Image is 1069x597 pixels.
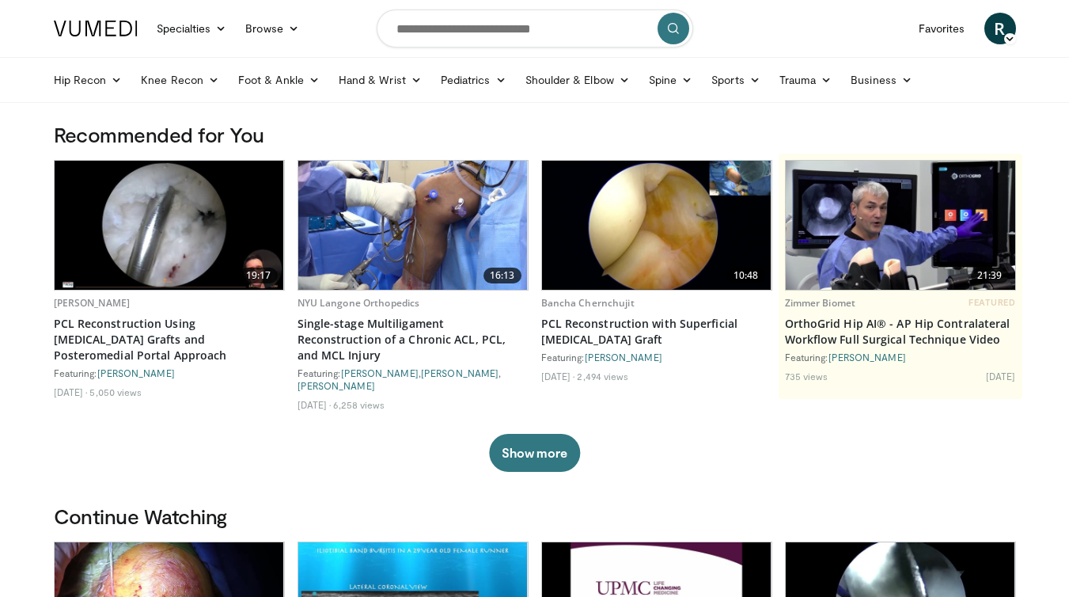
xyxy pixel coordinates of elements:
a: Spine [639,64,702,96]
a: PCL Reconstruction Using [MEDICAL_DATA] Grafts and Posteromedial Portal Approach [54,316,285,363]
img: ad0bd3d9-2ac2-4b25-9c44-384141dd66f6.jpg.620x360_q85_upscale.jpg [298,161,528,290]
a: R [984,13,1016,44]
img: VuMedi Logo [54,21,138,36]
li: [DATE] [541,370,575,382]
a: OrthoGrid Hip AI® - AP Hip Contralateral Workflow Full Surgical Technique Video [785,316,1016,348]
span: 10:48 [727,268,765,283]
img: 353499c7-ed4d-4213-a63d-538ea527b798.620x360_q85_upscale.jpg [542,161,771,290]
a: Favorites [909,13,975,44]
div: Featuring: [541,351,772,363]
a: Zimmer Biomet [785,296,856,310]
li: 735 views [785,370,828,382]
div: Featuring: [785,351,1016,363]
li: [DATE] [298,398,332,411]
a: [PERSON_NAME] [54,296,131,310]
span: 21:39 [971,268,1009,283]
a: 19:17 [55,161,284,290]
a: 10:48 [542,161,771,290]
a: Shoulder & Elbow [516,64,639,96]
li: [DATE] [986,370,1016,382]
a: PCL Reconstruction with Superficial [MEDICAL_DATA] Graft [541,316,772,348]
span: FEATURED [969,297,1015,308]
a: 21:39 [786,161,1015,290]
a: Knee Recon [131,64,229,96]
a: Bancha Chernchujit [541,296,635,310]
li: 2,494 views [577,370,628,382]
a: [PERSON_NAME] [97,367,175,378]
a: Sports [702,64,770,96]
a: [PERSON_NAME] [421,367,498,378]
h3: Recommended for You [54,122,1016,147]
img: 96a9cbbb-25ee-4404-ab87-b32d60616ad7.620x360_q85_upscale.jpg [786,161,1015,289]
button: Show more [489,434,580,472]
li: 5,050 views [89,386,142,398]
a: Foot & Ankle [229,64,329,96]
a: [PERSON_NAME] [341,367,419,378]
a: [PERSON_NAME] [585,352,662,363]
a: Browse [236,13,309,44]
div: Featuring: [54,367,285,379]
a: Pediatrics [431,64,516,96]
li: 6,258 views [333,398,385,411]
span: 19:17 [240,268,278,283]
a: [PERSON_NAME] [828,352,906,363]
span: 16:13 [483,268,521,283]
a: Trauma [770,64,842,96]
li: [DATE] [54,386,88,398]
a: Business [841,64,922,96]
input: Search topics, interventions [377,10,693,48]
h3: Continue Watching [54,504,1016,529]
a: 16:13 [298,161,528,290]
div: Featuring: , , [298,367,529,392]
a: [PERSON_NAME] [298,380,375,391]
a: Single-stage Multiligament Reconstruction of a Chronic ACL, PCL, and MCL Injury [298,316,529,363]
a: Hip Recon [44,64,132,96]
a: Hand & Wrist [329,64,431,96]
a: NYU Langone Orthopedics [298,296,420,310]
img: 0aff902d-d714-496f-8a3e-78ad31abca43.620x360_q85_upscale.jpg [55,161,284,290]
a: Specialties [147,13,237,44]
